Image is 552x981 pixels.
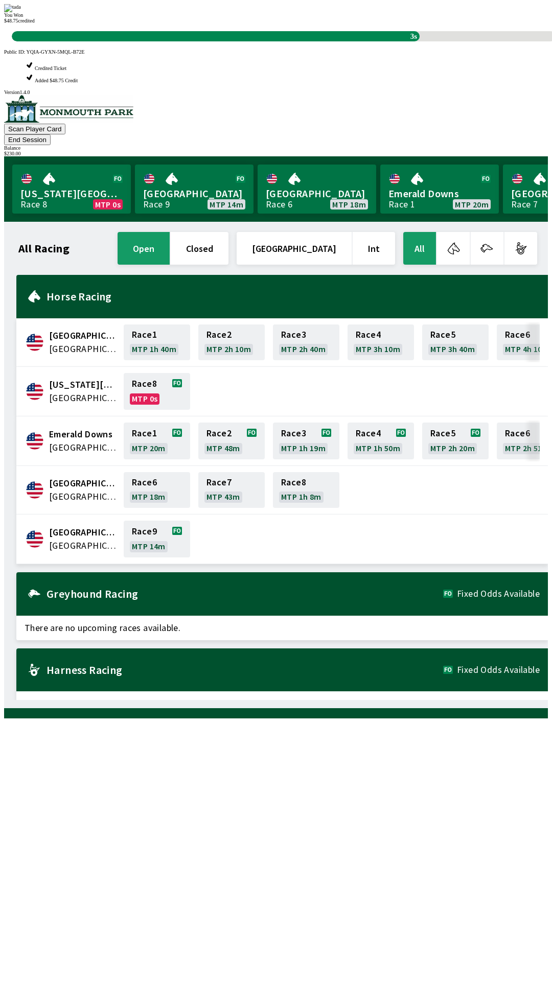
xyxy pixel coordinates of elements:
[430,331,455,339] span: Race 5
[408,30,420,43] span: 3s
[4,151,548,156] div: $ 230.00
[356,345,400,353] span: MTP 3h 10m
[430,345,475,353] span: MTP 3h 40m
[4,134,51,145] button: End Session
[4,12,548,18] div: You Won
[143,187,245,200] span: [GEOGRAPHIC_DATA]
[4,124,65,134] button: Scan Player Card
[124,472,190,508] a: Race6MTP 18m
[124,324,190,360] a: Race1MTP 1h 40m
[35,65,66,71] span: Credited Ticket
[132,444,166,452] span: MTP 20m
[332,200,366,208] span: MTP 18m
[388,200,415,208] div: Race 1
[132,478,157,486] span: Race 6
[27,49,85,55] span: YQIA-GYXN-5MQL-B72E
[20,200,47,208] div: Race 8
[348,423,414,459] a: Race4MTP 1h 50m
[124,521,190,557] a: Race9MTP 14m
[237,232,352,265] button: [GEOGRAPHIC_DATA]
[281,493,321,501] span: MTP 1h 8m
[388,187,491,200] span: Emerald Downs
[135,165,254,214] a: [GEOGRAPHIC_DATA]Race 9MTP 14m
[49,329,118,342] span: Canterbury Park
[422,423,489,459] a: Race5MTP 2h 20m
[49,539,118,552] span: United States
[206,444,240,452] span: MTP 48m
[266,200,292,208] div: Race 6
[457,666,540,674] span: Fixed Odds Available
[132,527,157,535] span: Race 9
[403,232,436,265] button: All
[281,429,306,437] span: Race 3
[356,444,400,452] span: MTP 1h 50m
[95,200,121,208] span: MTP 0s
[132,380,157,388] span: Race 8
[198,472,265,508] a: Race7MTP 43m
[132,429,157,437] span: Race 1
[4,89,548,95] div: Version 1.4.0
[206,331,232,339] span: Race 2
[281,345,326,353] span: MTP 2h 40m
[47,666,443,674] h2: Harness Racing
[198,423,265,459] a: Race2MTP 48m
[124,373,190,410] a: Race8MTP 0s
[47,590,443,598] h2: Greyhound Racing
[206,478,232,486] span: Race 7
[273,472,339,508] a: Race8MTP 1h 8m
[4,4,21,12] img: tada
[430,444,475,452] span: MTP 2h 20m
[258,165,376,214] a: [GEOGRAPHIC_DATA]Race 6MTP 18m
[505,444,549,452] span: MTP 2h 51m
[132,542,166,550] span: MTP 14m
[353,232,395,265] button: Int
[273,324,339,360] a: Race3MTP 2h 40m
[118,232,170,265] button: open
[210,200,243,208] span: MTP 14m
[356,331,381,339] span: Race 4
[457,590,540,598] span: Fixed Odds Available
[49,428,118,441] span: Emerald Downs
[35,78,78,83] span: Added $48.75 Credit
[4,49,548,55] div: Public ID:
[273,423,339,459] a: Race3MTP 1h 19m
[505,429,530,437] span: Race 6
[20,187,123,200] span: [US_STATE][GEOGRAPHIC_DATA]
[132,493,166,501] span: MTP 18m
[281,478,306,486] span: Race 8
[16,691,548,716] span: There are no upcoming races available.
[171,232,228,265] button: closed
[356,429,381,437] span: Race 4
[16,616,548,640] span: There are no upcoming races available.
[281,331,306,339] span: Race 3
[124,423,190,459] a: Race1MTP 20m
[12,165,131,214] a: [US_STATE][GEOGRAPHIC_DATA]Race 8MTP 0s
[49,526,118,539] span: Monmouth Park
[47,292,540,300] h2: Horse Racing
[49,342,118,356] span: United States
[505,345,549,353] span: MTP 4h 10m
[206,429,232,437] span: Race 2
[281,444,326,452] span: MTP 1h 19m
[198,324,265,360] a: Race2MTP 2h 10m
[49,490,118,503] span: United States
[206,345,251,353] span: MTP 2h 10m
[132,394,157,403] span: MTP 0s
[4,18,35,24] span: $ 48.75 credited
[266,187,368,200] span: [GEOGRAPHIC_DATA]
[132,331,157,339] span: Race 1
[455,200,489,208] span: MTP 20m
[348,324,414,360] a: Race4MTP 3h 10m
[430,429,455,437] span: Race 5
[49,391,118,405] span: United States
[49,441,118,454] span: United States
[206,493,240,501] span: MTP 43m
[143,200,170,208] div: Race 9
[511,200,538,208] div: Race 7
[505,331,530,339] span: Race 6
[380,165,499,214] a: Emerald DownsRace 1MTP 20m
[49,378,118,391] span: Delaware Park
[422,324,489,360] a: Race5MTP 3h 40m
[4,145,548,151] div: Balance
[49,477,118,490] span: Fairmount Park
